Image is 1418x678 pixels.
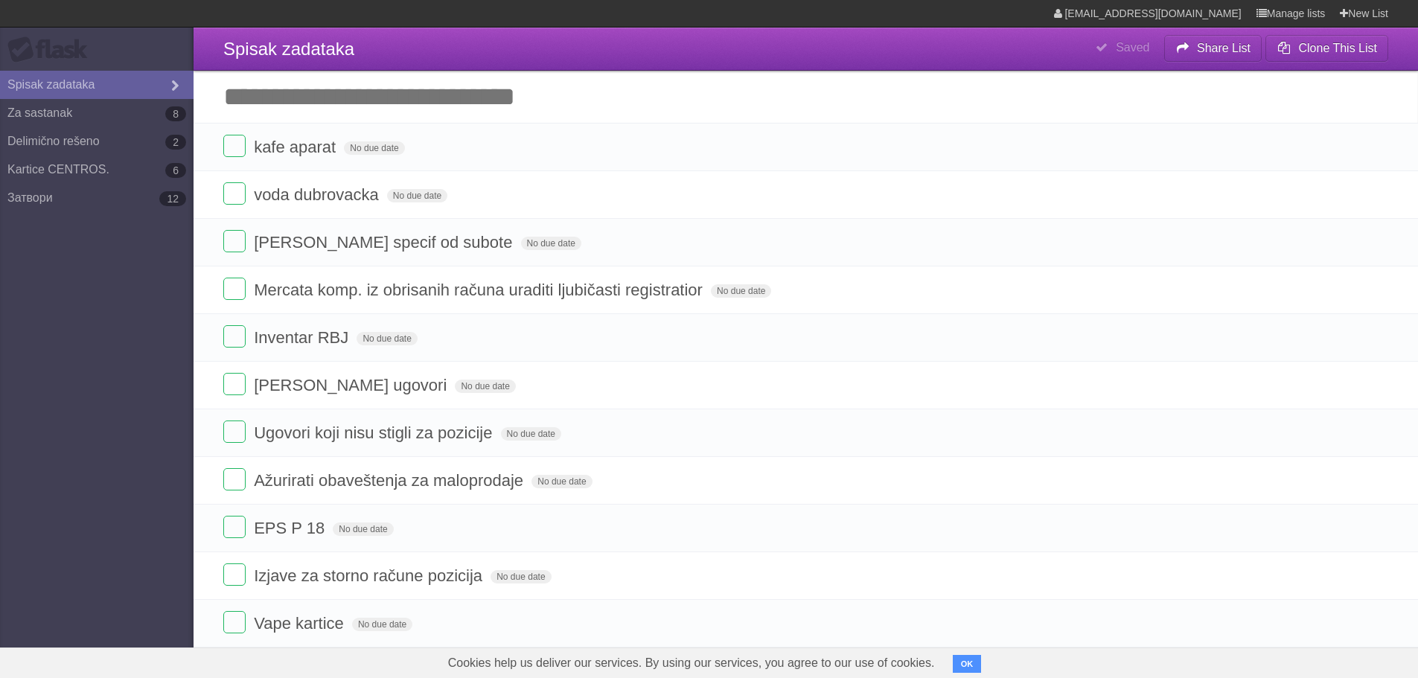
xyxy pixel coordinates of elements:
[223,373,246,395] label: Done
[254,614,348,633] span: Vape kartice
[223,563,246,586] label: Done
[344,141,404,155] span: No due date
[223,516,246,538] label: Done
[711,284,771,298] span: No due date
[333,522,393,536] span: No due date
[357,332,417,345] span: No due date
[254,138,339,156] span: kafe aparat
[254,233,516,252] span: [PERSON_NAME] specif od subote
[254,328,352,347] span: Inventar RBJ
[352,618,412,631] span: No due date
[223,420,246,443] label: Done
[1265,35,1388,62] button: Clone This List
[223,278,246,300] label: Done
[501,427,561,441] span: No due date
[7,36,97,63] div: Flask
[953,655,982,673] button: OK
[159,191,186,206] b: 12
[254,185,383,204] span: voda dubrovacka
[531,475,592,488] span: No due date
[165,135,186,150] b: 2
[223,135,246,157] label: Done
[165,163,186,178] b: 6
[491,570,551,583] span: No due date
[254,566,486,585] span: Izjave za storno račune pozicija
[223,611,246,633] label: Done
[387,189,447,202] span: No due date
[521,237,581,250] span: No due date
[1298,42,1377,54] b: Clone This List
[223,230,246,252] label: Done
[223,182,246,205] label: Done
[1197,42,1251,54] b: Share List
[254,471,527,490] span: Ažurirati obaveštenja za maloprodaje
[1164,35,1262,62] button: Share List
[254,376,450,394] span: [PERSON_NAME] ugovori
[455,380,515,393] span: No due date
[254,281,706,299] span: Mercata komp. iz obrisanih računa uraditi ljubičasti registratior
[254,519,328,537] span: EPS P 18
[223,468,246,490] label: Done
[1116,41,1149,54] b: Saved
[223,39,354,59] span: Spisak zadataka
[433,648,950,678] span: Cookies help us deliver our services. By using our services, you agree to our use of cookies.
[165,106,186,121] b: 8
[223,325,246,348] label: Done
[254,423,496,442] span: Ugovori koji nisu stigli za pozicije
